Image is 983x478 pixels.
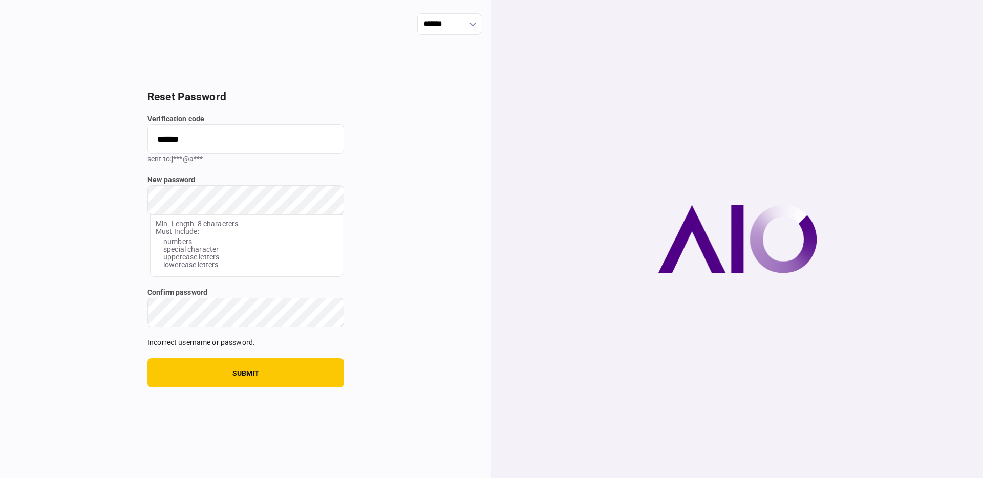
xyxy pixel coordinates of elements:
input: confirm password [147,298,344,327]
label: verification code [147,114,344,124]
section: Min. Length: 8 characters Must Include: [150,214,343,277]
img: AIO company logo [658,205,817,273]
li: special character [163,246,337,253]
input: show language options [417,13,481,35]
h2: reset password [147,91,344,103]
div: Incorrect username or password. [147,337,344,348]
label: new password [147,175,344,185]
label: confirm password [147,287,344,298]
button: submit [147,358,344,387]
li: uppercase letters [163,253,337,261]
li: numbers [163,238,337,246]
input: new password [147,185,344,214]
li: lowercase letters [163,261,337,269]
input: verification code [147,124,344,154]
